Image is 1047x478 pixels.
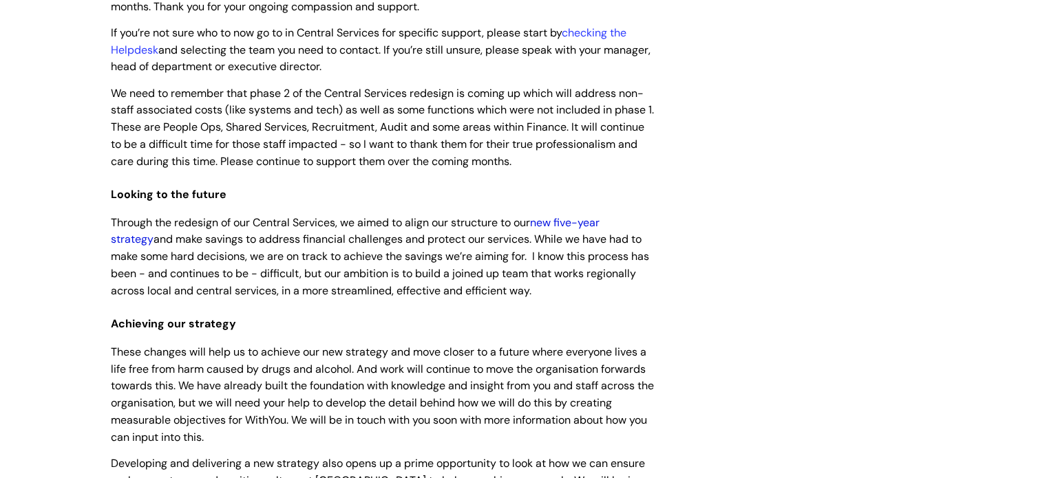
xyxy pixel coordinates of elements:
span: Looking to the future [111,187,226,202]
span: These changes will help us to achieve our new strategy and move closer to a future where everyone... [111,345,654,444]
span: Achieving our strategy [111,316,236,331]
span: We need to remember that phase 2 of the Central Services redesign is coming up which will address... [111,86,654,169]
span: Through the redesign of our Central Services, we aimed to align our structure to our and make sav... [111,215,649,298]
span: If you’re not sure who to now go to in Central Services for specific support, please start by and... [111,25,651,74]
a: checking the Helpdesk [111,25,626,57]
